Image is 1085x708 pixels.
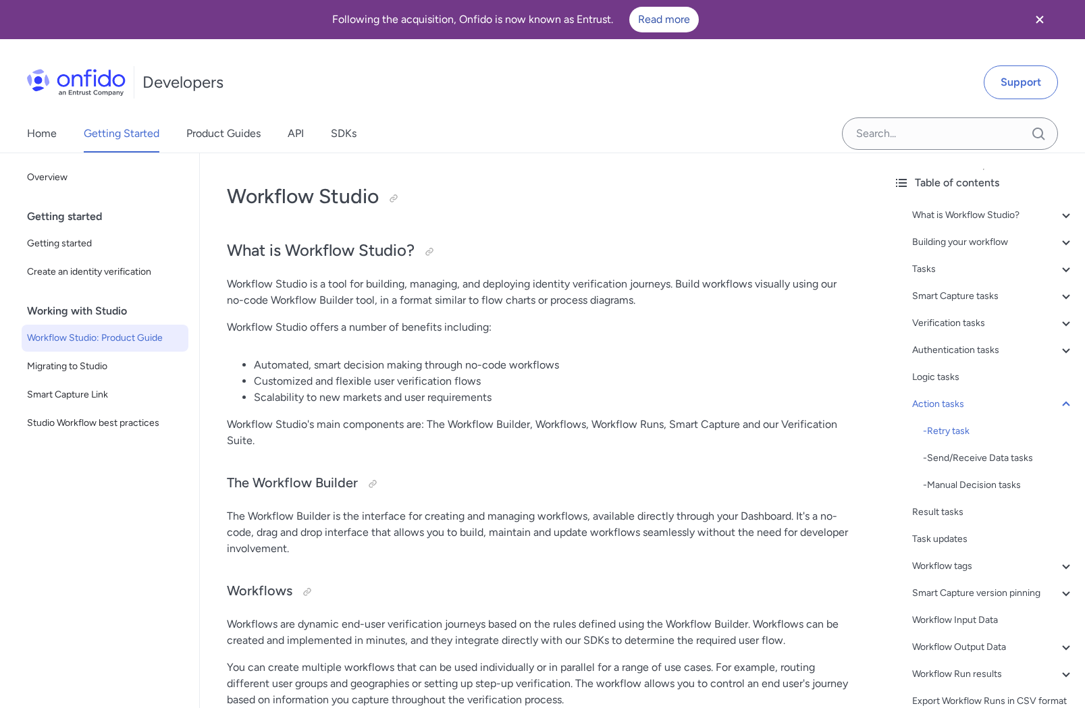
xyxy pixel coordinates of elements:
a: Workflow Studio: Product Guide [22,325,188,352]
a: Workflow Output Data [912,639,1074,655]
img: Onfido Logo [27,69,126,96]
a: Verification tasks [912,315,1074,331]
a: Workflow Run results [912,666,1074,682]
p: Workflow Studio offers a number of benefits including: [227,319,855,335]
a: Building your workflow [912,234,1074,250]
a: Smart Capture tasks [912,288,1074,304]
span: Create an identity verification [27,264,183,280]
a: Result tasks [912,504,1074,520]
a: Support [984,65,1058,99]
svg: Close banner [1032,11,1048,28]
a: Product Guides [186,115,261,153]
div: - Retry task [923,423,1074,439]
span: Studio Workflow best practices [27,415,183,431]
span: Migrating to Studio [27,358,183,375]
a: Task updates [912,531,1074,547]
p: Workflow Studio is a tool for building, managing, and deploying identity verification journeys. B... [227,276,855,308]
a: Read more [629,7,699,32]
p: Workflow Studio's main components are: The Workflow Builder, Workflows, Workflow Runs, Smart Capt... [227,416,855,449]
a: Smart Capture version pinning [912,585,1074,601]
span: Workflow Studio: Product Guide [27,330,183,346]
h1: Developers [142,72,223,93]
div: - Send/Receive Data tasks [923,450,1074,466]
a: API [288,115,304,153]
span: Getting started [27,236,183,252]
li: Customized and flexible user verification flows [254,373,855,389]
a: -Send/Receive Data tasks [923,450,1074,466]
div: Following the acquisition, Onfido is now known as Entrust. [16,7,1015,32]
a: Migrating to Studio [22,353,188,380]
a: Authentication tasks [912,342,1074,358]
a: Tasks [912,261,1074,277]
a: Create an identity verification [22,258,188,285]
a: Getting started [22,230,188,257]
div: - Manual Decision tasks [923,477,1074,493]
a: Studio Workflow best practices [22,410,188,437]
a: Workflow tags [912,558,1074,574]
a: Smart Capture Link [22,381,188,408]
h1: Workflow Studio [227,183,855,210]
input: Onfido search input field [842,117,1058,150]
a: Home [27,115,57,153]
a: Overview [22,164,188,191]
div: Table of contents [893,175,1074,191]
a: -Retry task [923,423,1074,439]
a: Logic tasks [912,369,1074,385]
button: Close banner [1015,3,1065,36]
a: -Manual Decision tasks [923,477,1074,493]
p: You can create multiple workflows that can be used individually or in parallel for a range of use... [227,659,855,708]
span: Smart Capture Link [27,387,183,403]
div: Working with Studio [27,298,194,325]
a: Action tasks [912,396,1074,412]
li: Automated, smart decision making through no-code workflows [254,357,855,373]
h3: The Workflow Builder [227,473,855,495]
a: Getting Started [84,115,159,153]
p: The Workflow Builder is the interface for creating and managing workflows, available directly thr... [227,508,855,557]
div: Getting started [27,203,194,230]
a: Workflow Input Data [912,612,1074,628]
li: Scalability to new markets and user requirements [254,389,855,406]
h3: Workflows [227,581,855,603]
a: SDKs [331,115,356,153]
span: Overview [27,169,183,186]
a: What is Workflow Studio? [912,207,1074,223]
p: Workflows are dynamic end-user verification journeys based on the rules defined using the Workflo... [227,616,855,649]
h2: What is Workflow Studio? [227,240,855,263]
